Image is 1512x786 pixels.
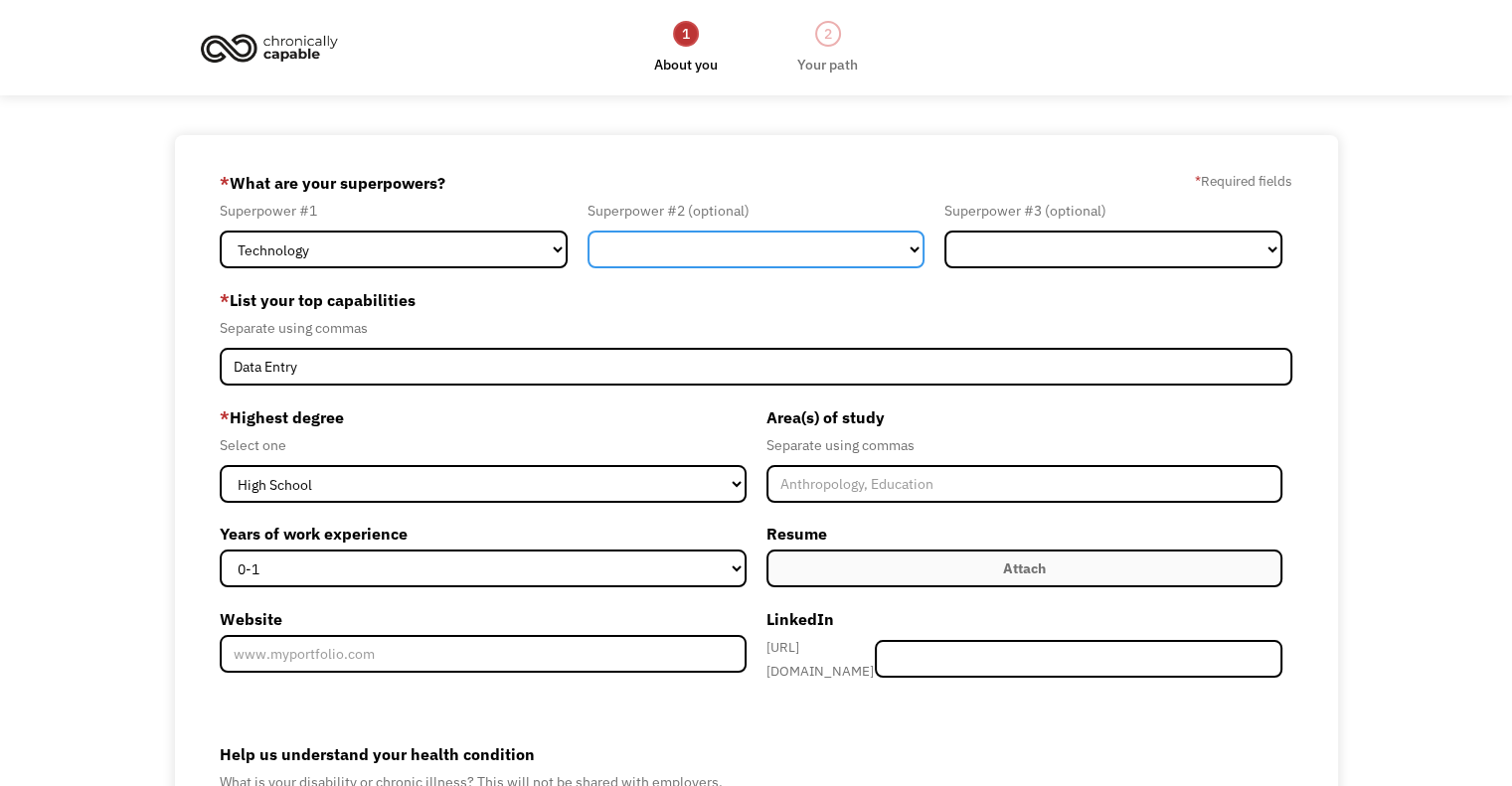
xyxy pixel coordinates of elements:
div: Superpower #3 (optional) [944,199,1282,223]
label: What are your superpowers? [220,167,445,199]
label: Required fields [1195,169,1292,193]
input: Anthropology, Education [766,465,1282,503]
div: 2 [815,21,841,47]
label: Resume [766,518,1282,550]
div: Superpower #2 (optional) [588,199,925,223]
div: Your path [797,53,858,77]
label: Area(s) of study [766,401,1282,433]
label: Website [220,603,746,635]
label: Highest degree [220,401,746,433]
div: About you [654,53,718,77]
div: Attach [1003,556,1046,580]
label: LinkedIn [766,603,1282,635]
label: List your top capabilities [220,284,1292,316]
div: Separate using commas [220,316,1292,340]
div: 1 [673,21,699,47]
div: [URL][DOMAIN_NAME] [766,635,876,683]
div: Superpower #1 [220,199,568,223]
img: Chronically Capable logo [195,26,344,70]
input: Videography, photography, accounting [220,348,1292,386]
label: Help us understand your health condition [220,738,1292,770]
a: 2Your path [797,19,858,77]
label: Attach [766,550,1282,587]
input: www.myportfolio.com [220,635,746,673]
div: Separate using commas [766,433,1282,457]
a: 1About you [654,19,718,77]
div: Select one [220,433,746,457]
label: Years of work experience [220,518,746,550]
